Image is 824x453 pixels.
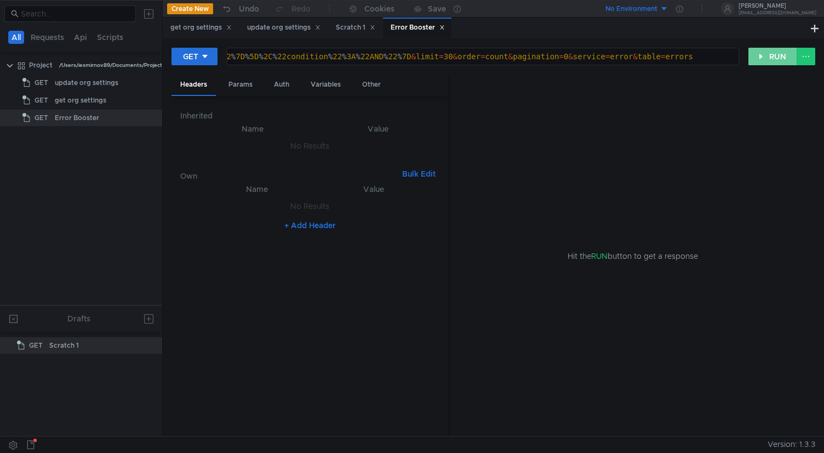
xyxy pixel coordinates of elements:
[317,122,440,135] th: Value
[213,1,267,17] button: Undo
[29,337,43,354] span: GET
[768,437,815,452] span: Version: 1.3.3
[94,31,127,44] button: Scripts
[267,1,318,17] button: Redo
[171,48,218,65] button: GET
[428,5,446,13] div: Save
[748,48,797,65] button: RUN
[280,219,340,232] button: + Add Header
[35,92,48,109] span: GET
[239,2,259,15] div: Undo
[290,201,329,211] nz-embed-empty: No Results
[55,92,106,109] div: get org settings
[171,75,216,96] div: Headers
[71,31,90,44] button: Api
[198,183,317,196] th: Name
[605,4,657,14] div: No Environment
[55,110,99,126] div: Error Booster
[55,75,118,91] div: update org settings
[170,22,232,33] div: get org settings
[180,169,398,183] h6: Own
[21,8,129,20] input: Search...
[189,122,317,135] th: Name
[220,75,261,95] div: Params
[364,2,394,15] div: Cookies
[180,109,440,122] h6: Inherited
[27,31,67,44] button: Requests
[49,337,79,354] div: Scratch 1
[568,250,698,262] span: Hit the button to get a response
[739,11,816,15] div: [EMAIL_ADDRESS][DOMAIN_NAME]
[183,50,198,63] div: GET
[739,3,816,9] div: [PERSON_NAME]
[336,22,375,33] div: Scratch 1
[398,167,440,180] button: Bulk Edit
[265,75,298,95] div: Auth
[591,251,608,261] span: RUN
[35,110,48,126] span: GET
[8,31,24,44] button: All
[391,22,445,33] div: Error Booster
[167,3,213,14] button: Create New
[29,57,53,73] div: Project
[302,75,350,95] div: Variables
[59,57,162,73] div: /Users/iesmirnov89/Documents/Project
[317,183,431,196] th: Value
[290,141,329,151] nz-embed-empty: No Results
[247,22,321,33] div: update org settings
[291,2,311,15] div: Redo
[353,75,390,95] div: Other
[67,312,90,325] div: Drafts
[35,75,48,91] span: GET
